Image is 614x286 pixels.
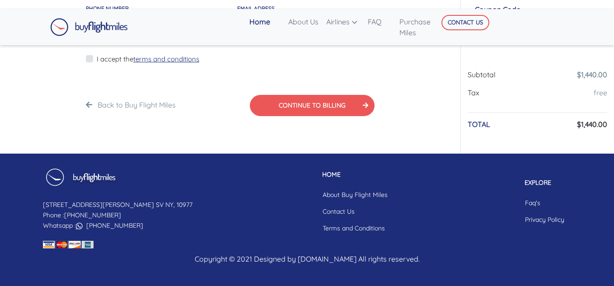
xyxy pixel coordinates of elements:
[364,13,396,31] a: FAQ
[468,120,490,129] h6: TOTAL
[518,195,572,211] a: Faq's
[468,70,496,79] span: Subtotal
[64,211,121,219] a: [PHONE_NUMBER]
[396,13,445,42] a: Purchase Miles
[518,211,572,228] a: Privacy Policy
[323,13,364,31] a: Airlines
[50,16,128,38] a: Buy Flight Miles Logo
[315,170,395,179] p: HOME
[76,223,83,230] img: whatsapp icon
[518,178,572,188] p: EXPLORE
[577,70,607,79] a: $1,440.00
[285,13,323,31] a: About Us
[237,5,275,13] label: email adress
[50,18,128,36] img: Buy Flight Miles Logo
[315,220,395,237] a: Terms and Conditions
[98,100,176,109] a: Back to Buy Flight Miles
[43,200,192,231] p: [STREET_ADDRESS][PERSON_NAME] SV NY, 10977 Phone : Whatsapp :
[97,54,199,65] label: I accept the
[594,88,607,97] a: free
[441,15,489,30] button: CONTACT US
[475,5,520,14] span: Coupon Code
[468,88,479,97] span: Tax
[315,203,395,220] a: Contact Us
[577,120,607,129] h6: $1,440.00
[133,55,199,63] a: terms and conditions
[43,168,117,192] img: Buy Flight Miles Footer Logo
[86,221,143,230] a: [PHONE_NUMBER]
[250,95,375,116] button: CONTINUE TO BILLING
[315,187,395,203] a: About Buy Flight Miles
[86,5,129,13] label: Phone Number
[246,13,285,31] a: Home
[43,241,94,248] img: credit card icon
